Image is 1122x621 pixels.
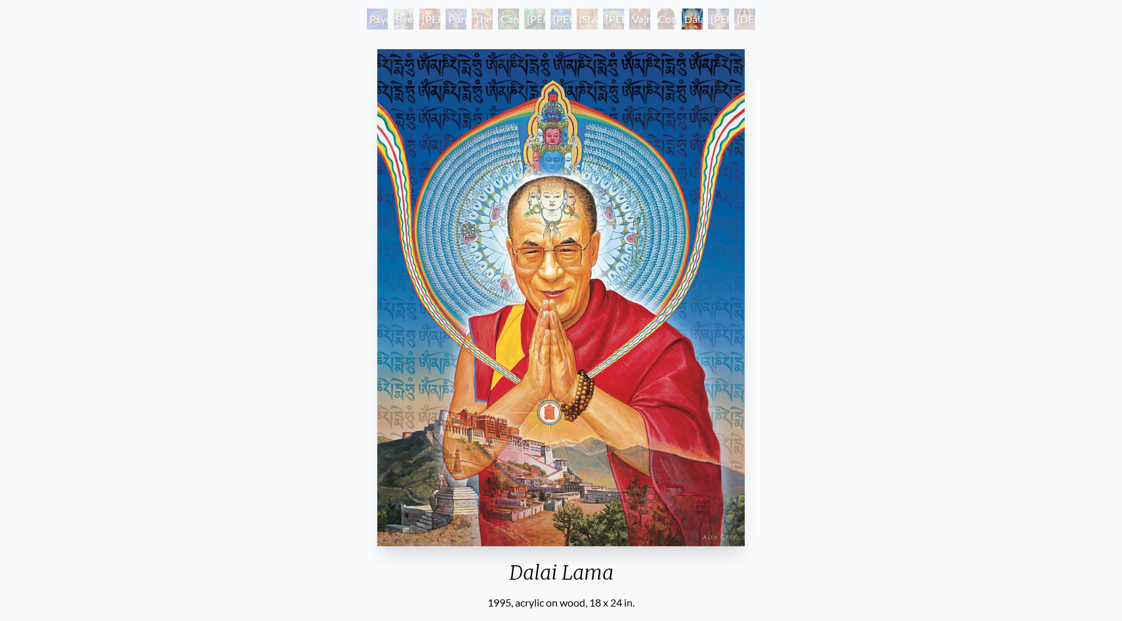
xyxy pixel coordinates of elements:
[472,9,493,30] div: The Shulgins and their Alchemical Angels
[419,9,440,30] div: [PERSON_NAME] M.D., Cartographer of Consciousness
[708,9,729,30] div: [PERSON_NAME]
[524,9,545,30] div: [PERSON_NAME][US_STATE] - Hemp Farmer
[372,595,749,611] div: 1995, acrylic on wood, 18 x 24 in.
[367,9,388,30] div: Psychedelic Healing
[372,561,749,595] div: Dalai Lama
[655,9,676,30] div: Cosmic [DEMOGRAPHIC_DATA]
[577,9,598,30] div: St. [PERSON_NAME] & The LSD Revelation Revolution
[377,49,744,546] img: Dalai-Lama-1995-Alex-Grey-watermarked.jpg
[498,9,519,30] div: Cannabacchus
[629,9,650,30] div: Vajra Guru
[682,9,703,30] div: Dalai Lama
[734,9,755,30] div: [DEMOGRAPHIC_DATA]
[551,9,571,30] div: [PERSON_NAME] & the New Eleusis
[603,9,624,30] div: [PERSON_NAME]
[446,9,467,30] div: Purple [DEMOGRAPHIC_DATA]
[393,9,414,30] div: Beethoven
